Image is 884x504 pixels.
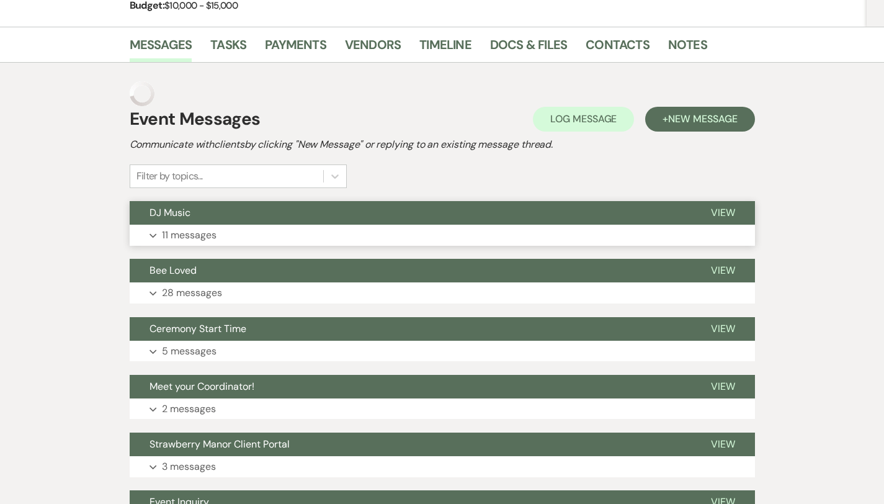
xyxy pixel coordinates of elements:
button: 3 messages [130,456,755,477]
button: +New Message [645,107,754,132]
button: View [691,433,755,456]
img: loading spinner [130,81,154,106]
button: Ceremony Start Time [130,317,691,341]
h1: Event Messages [130,106,261,132]
button: 11 messages [130,225,755,246]
button: 28 messages [130,282,755,304]
a: Tasks [210,35,246,62]
button: Meet your Coordinator! [130,375,691,398]
button: Bee Loved [130,259,691,282]
button: 5 messages [130,341,755,362]
p: 11 messages [162,227,217,243]
a: Vendors [345,35,401,62]
button: 2 messages [130,398,755,420]
span: New Message [668,112,737,125]
div: Filter by topics... [136,169,203,184]
a: Docs & Files [490,35,567,62]
span: View [711,322,735,335]
button: View [691,317,755,341]
button: View [691,375,755,398]
span: View [711,438,735,451]
span: DJ Music [150,206,190,219]
span: Log Message [550,112,617,125]
p: 2 messages [162,401,216,417]
a: Messages [130,35,192,62]
span: View [711,264,735,277]
p: 3 messages [162,459,216,475]
span: Strawberry Manor Client Portal [150,438,290,451]
button: DJ Music [130,201,691,225]
span: Meet your Coordinator! [150,380,254,393]
a: Payments [265,35,326,62]
button: Log Message [533,107,634,132]
span: View [711,380,735,393]
span: View [711,206,735,219]
span: Ceremony Start Time [150,322,246,335]
button: View [691,259,755,282]
span: Bee Loved [150,264,197,277]
h2: Communicate with clients by clicking "New Message" or replying to an existing message thread. [130,137,755,152]
p: 28 messages [162,285,222,301]
p: 5 messages [162,343,217,359]
button: View [691,201,755,225]
a: Timeline [419,35,471,62]
a: Notes [668,35,707,62]
button: Strawberry Manor Client Portal [130,433,691,456]
a: Contacts [586,35,650,62]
